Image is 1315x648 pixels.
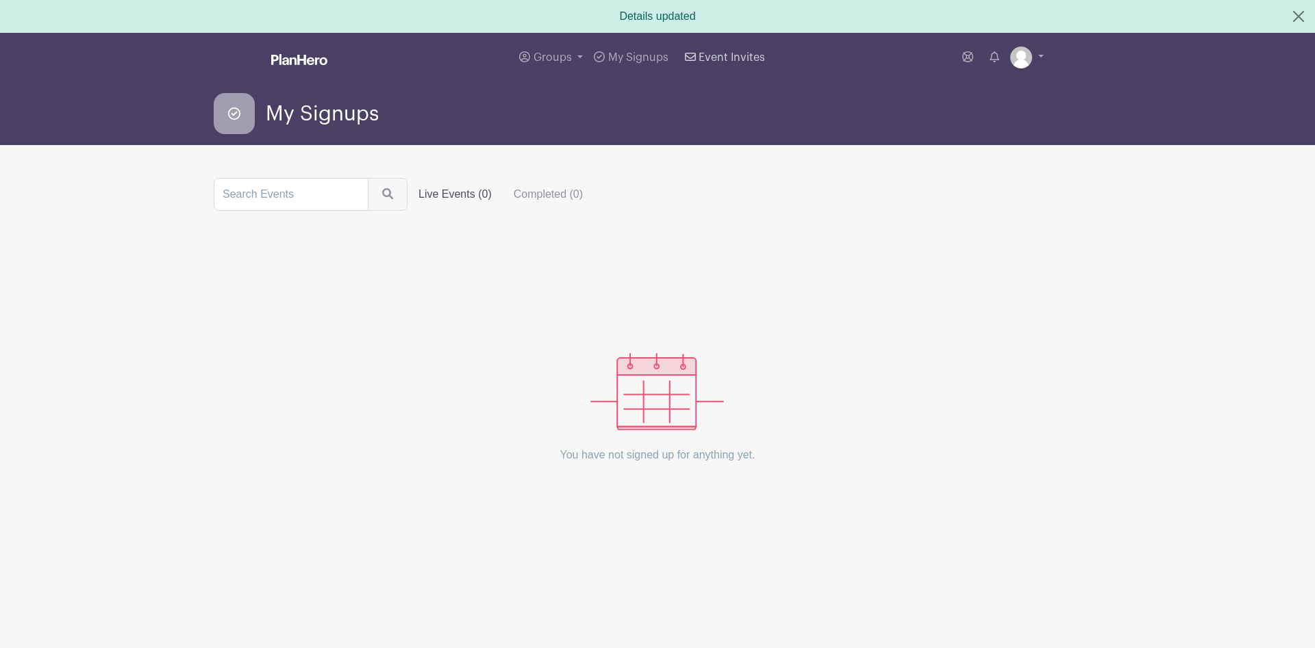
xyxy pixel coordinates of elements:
span: Event Invites [699,52,765,63]
label: Live Events (0) [408,181,503,208]
p: You have not signed up for anything yet. [560,430,755,480]
input: Search Events [214,178,368,211]
a: My Signups [588,33,673,82]
img: events_empty-56550af544ae17c43cc50f3ebafa394433d06d5f1891c01edc4b5d1d59cfda54.svg [590,353,724,430]
img: default-ce2991bfa6775e67f084385cd625a349d9dcbb7a52a09fb2fda1e96e2d18dcdb.png [1010,47,1032,68]
span: My Signups [266,103,379,125]
span: Groups [534,52,572,63]
div: filters [408,181,594,208]
img: logo_white-6c42ec7e38ccf1d336a20a19083b03d10ae64f83f12c07503d8b9e83406b4c7d.svg [271,54,327,65]
label: Completed (0) [503,181,594,208]
a: Groups [514,33,588,82]
span: My Signups [608,52,668,63]
a: Event Invites [679,33,771,82]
